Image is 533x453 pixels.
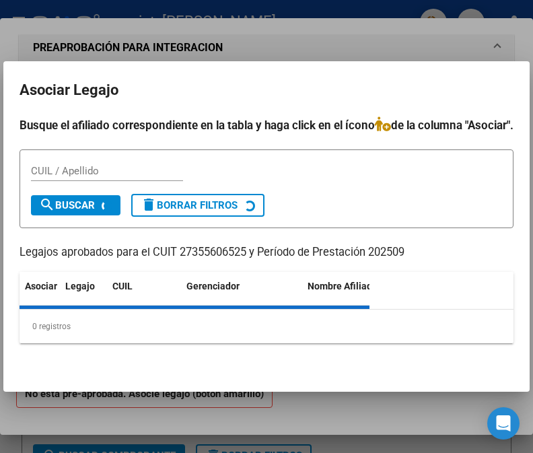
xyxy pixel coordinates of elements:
[181,272,302,316] datatable-header-cell: Gerenciador
[20,310,513,343] div: 0 registros
[107,272,181,316] datatable-header-cell: CUIL
[31,195,120,215] button: Buscar
[186,281,240,291] span: Gerenciador
[20,116,513,134] h4: Busque el afiliado correspondiente en la tabla y haga click en el ícono de la columna "Asociar".
[302,272,403,316] datatable-header-cell: Nombre Afiliado
[20,272,60,316] datatable-header-cell: Asociar
[141,197,157,213] mat-icon: delete
[20,244,513,261] p: Legajos aprobados para el CUIT 27355606525 y Período de Prestación 202509
[112,281,133,291] span: CUIL
[487,407,520,440] div: Open Intercom Messenger
[20,77,513,103] h2: Asociar Legajo
[25,281,57,291] span: Asociar
[39,197,55,213] mat-icon: search
[60,272,107,316] datatable-header-cell: Legajo
[131,194,264,217] button: Borrar Filtros
[141,199,238,211] span: Borrar Filtros
[308,281,378,291] span: Nombre Afiliado
[39,199,95,211] span: Buscar
[65,281,95,291] span: Legajo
